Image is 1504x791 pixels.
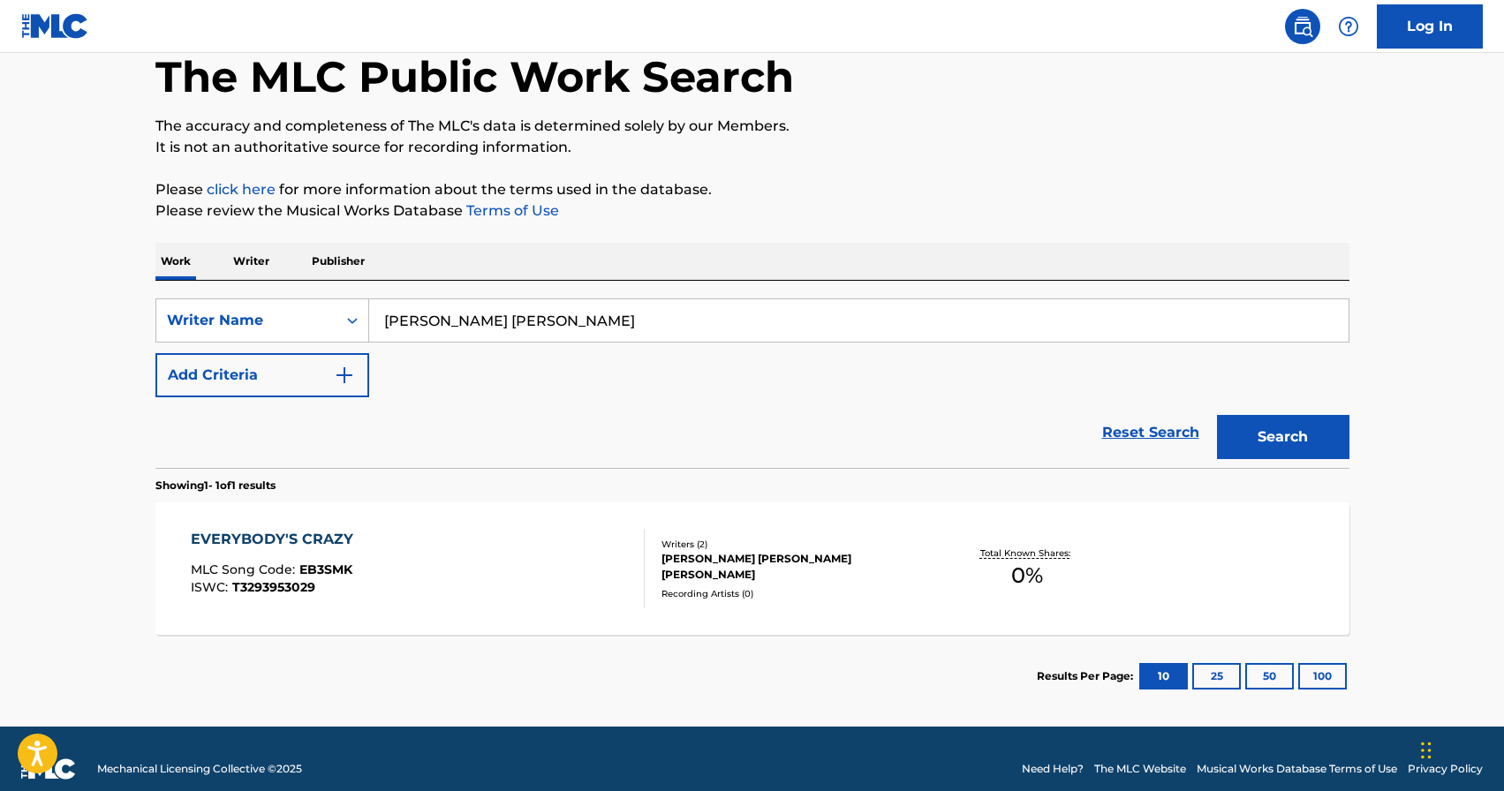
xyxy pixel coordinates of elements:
p: The accuracy and completeness of The MLC's data is determined solely by our Members. [155,116,1349,137]
div: Drag [1421,724,1432,777]
div: [PERSON_NAME] [PERSON_NAME] [PERSON_NAME] [661,551,928,583]
a: Public Search [1285,9,1320,44]
h1: The MLC Public Work Search [155,50,794,103]
span: 0 % [1011,560,1043,591]
div: Writer Name [167,310,326,331]
p: Showing 1 - 1 of 1 results [155,478,276,493]
div: EVERYBODY'S CRAZY [191,529,362,550]
p: Please review the Musical Works Database [155,200,1349,222]
a: Log In [1377,4,1483,49]
p: Work [155,243,196,280]
span: MLC Song Code : [191,561,299,577]
button: 50 [1245,663,1294,689]
img: search [1292,16,1313,37]
a: click here [207,181,276,198]
p: Please for more information about the terms used in the database. [155,179,1349,200]
p: Total Known Shares: [980,546,1075,560]
p: Writer [228,243,275,280]
div: Writers ( 2 ) [661,538,928,551]
p: It is not an authoritative source for recording information. [155,137,1349,158]
img: 9d2ae6d4665cec9f34b9.svg [334,365,355,386]
a: Privacy Policy [1408,761,1483,777]
img: logo [21,758,76,780]
a: Musical Works Database Terms of Use [1197,761,1397,777]
a: EVERYBODY'S CRAZYMLC Song Code:EB3SMKISWC:T3293953029Writers (2)[PERSON_NAME] [PERSON_NAME] [PERS... [155,502,1349,635]
div: Recording Artists ( 0 ) [661,587,928,600]
div: Help [1331,9,1366,44]
a: Need Help? [1022,761,1084,777]
button: Add Criteria [155,353,369,397]
p: Publisher [306,243,370,280]
a: Terms of Use [463,202,559,219]
span: Mechanical Licensing Collective © 2025 [97,761,302,777]
button: 25 [1192,663,1241,689]
img: MLC Logo [21,13,89,39]
button: 100 [1298,663,1347,689]
iframe: Chat Widget [1416,706,1504,791]
button: 10 [1139,663,1188,689]
a: The MLC Website [1094,761,1186,777]
span: EB3SMK [299,561,352,577]
span: T3293953029 [232,579,315,595]
a: Reset Search [1093,413,1208,452]
form: Search Form [155,298,1349,468]
button: Search [1217,415,1349,459]
img: help [1338,16,1359,37]
p: Results Per Page: [1037,668,1137,684]
span: ISWC : [191,579,232,595]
